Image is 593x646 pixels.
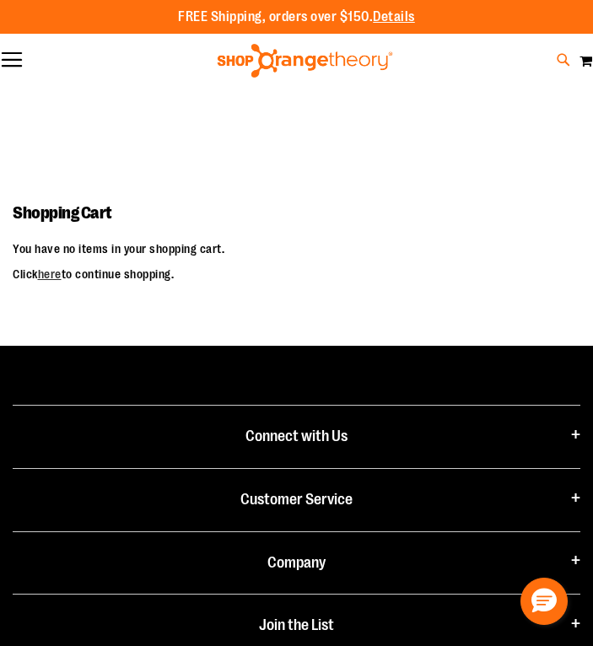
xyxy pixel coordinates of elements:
[13,414,580,460] h4: Connect with Us
[13,541,580,586] h4: Company
[38,267,62,281] a: here
[373,9,415,24] a: Details
[215,44,395,78] img: Shop Orangetheory
[13,240,580,257] p: You have no items in your shopping cart.
[520,578,568,625] button: Hello, have a question? Let’s chat.
[13,477,580,523] h4: Customer Service
[178,8,415,27] p: FREE Shipping, orders over $150.
[13,203,112,223] span: Shopping Cart
[13,266,580,283] p: Click to continue shopping.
